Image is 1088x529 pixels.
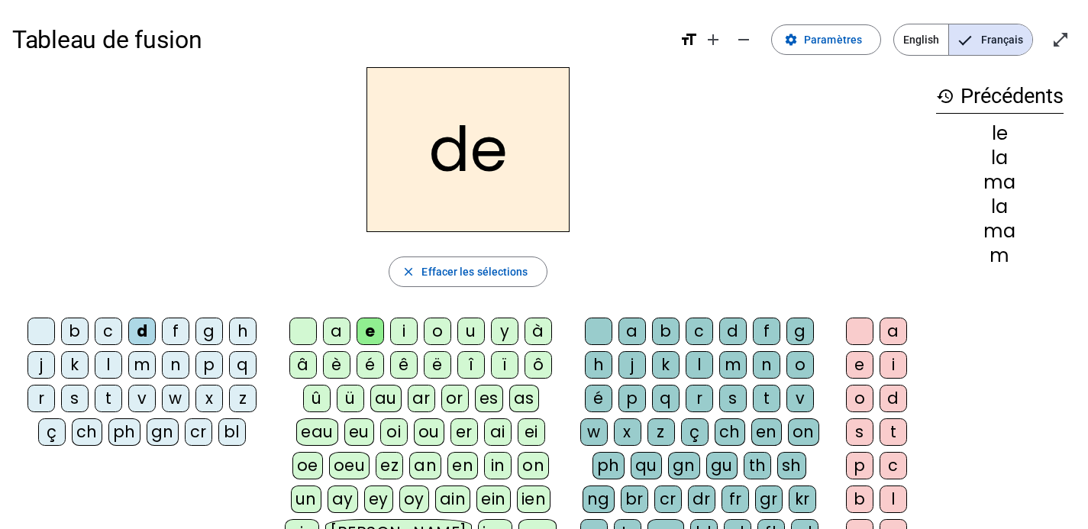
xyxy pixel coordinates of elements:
div: s [719,385,747,412]
div: û [303,385,331,412]
div: c [95,318,122,345]
div: cr [654,485,682,513]
div: ô [525,351,552,379]
div: l [880,485,907,513]
div: le [936,124,1064,143]
div: ain [435,485,471,513]
div: k [61,351,89,379]
mat-icon: remove [734,31,753,49]
div: ï [491,351,518,379]
span: Français [949,24,1032,55]
div: ç [681,418,709,446]
mat-icon: settings [784,33,798,47]
div: c [686,318,713,345]
div: b [61,318,89,345]
mat-icon: format_size [680,31,698,49]
div: b [846,485,873,513]
div: q [652,385,680,412]
div: t [880,418,907,446]
div: ein [476,485,511,513]
div: s [61,385,89,412]
div: ch [72,418,102,446]
button: Paramètres [771,24,881,55]
div: i [880,351,907,379]
div: p [846,452,873,479]
div: oeu [329,452,370,479]
div: or [441,385,469,412]
div: u [457,318,485,345]
div: è [323,351,350,379]
div: ph [108,418,140,446]
div: bl [218,418,246,446]
div: en [751,418,782,446]
div: a [618,318,646,345]
div: f [162,318,189,345]
div: er [450,418,478,446]
div: on [518,452,549,479]
div: k [652,351,680,379]
div: r [27,385,55,412]
div: fr [722,485,749,513]
div: ng [583,485,615,513]
div: v [786,385,814,412]
div: m [936,247,1064,265]
div: d [128,318,156,345]
div: oi [380,418,408,446]
span: English [894,24,948,55]
div: ma [936,173,1064,192]
div: dr [688,485,715,513]
h1: Tableau de fusion [12,15,667,64]
div: a [323,318,350,345]
button: Augmenter la taille de la police [698,24,728,55]
div: t [753,385,780,412]
div: en [447,452,478,479]
div: r [686,385,713,412]
div: i [390,318,418,345]
div: ien [517,485,551,513]
div: d [719,318,747,345]
div: ë [424,351,451,379]
div: é [357,351,384,379]
div: j [618,351,646,379]
div: à [525,318,552,345]
div: e [357,318,384,345]
div: on [788,418,819,446]
div: n [162,351,189,379]
div: î [457,351,485,379]
div: ez [376,452,403,479]
div: p [195,351,223,379]
button: Effacer les sélections [389,256,547,287]
div: l [95,351,122,379]
div: m [719,351,747,379]
div: qu [631,452,662,479]
div: l [686,351,713,379]
div: cr [185,418,212,446]
div: o [786,351,814,379]
div: ar [408,385,435,412]
div: eu [344,418,374,446]
mat-icon: close [402,265,415,279]
div: é [585,385,612,412]
div: ph [592,452,625,479]
div: ai [484,418,512,446]
div: eau [296,418,338,446]
div: la [936,198,1064,216]
div: ê [390,351,418,379]
div: br [621,485,648,513]
div: e [846,351,873,379]
div: w [162,385,189,412]
div: ay [328,485,358,513]
div: g [786,318,814,345]
div: d [880,385,907,412]
mat-icon: history [936,87,954,105]
div: an [409,452,441,479]
div: ü [337,385,364,412]
div: o [846,385,873,412]
button: Diminuer la taille de la police [728,24,759,55]
mat-icon: open_in_full [1051,31,1070,49]
div: ey [364,485,393,513]
button: Entrer en plein écran [1045,24,1076,55]
div: b [652,318,680,345]
div: un [291,485,321,513]
div: m [128,351,156,379]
